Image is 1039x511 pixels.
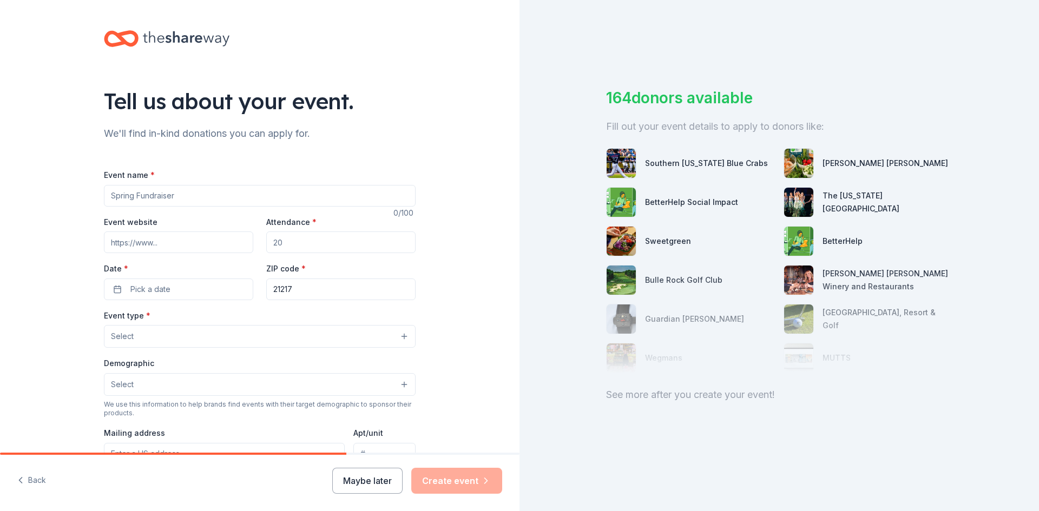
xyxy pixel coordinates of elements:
[784,149,813,178] img: photo for Harris Teeter
[104,325,416,348] button: Select
[606,386,952,403] div: See more after you create your event!
[17,469,46,492] button: Back
[645,196,738,209] div: BetterHelp Social Impact
[104,263,253,274] label: Date
[606,87,952,109] div: 164 donors available
[104,358,154,369] label: Demographic
[607,149,636,178] img: photo for Southern Maryland Blue Crabs
[393,207,416,220] div: 0 /100
[823,189,952,215] div: The [US_STATE][GEOGRAPHIC_DATA]
[104,373,416,396] button: Select
[353,443,416,464] input: #
[266,278,416,300] input: 12345 (U.S. only)
[104,231,253,253] input: https://www...
[130,283,170,296] span: Pick a date
[823,157,948,170] div: [PERSON_NAME] [PERSON_NAME]
[353,428,383,439] label: Apt/unit
[104,125,416,142] div: We'll find in-kind donations you can apply for.
[104,170,155,181] label: Event name
[332,468,403,494] button: Maybe later
[111,330,134,343] span: Select
[784,227,813,256] img: photo for BetterHelp
[104,86,416,116] div: Tell us about your event.
[784,188,813,217] img: photo for The Maryland Theatre
[104,217,157,228] label: Event website
[104,400,416,417] div: We use this information to help brands find events with their target demographic to sponsor their...
[104,310,150,321] label: Event type
[266,263,306,274] label: ZIP code
[266,231,416,253] input: 20
[645,157,768,170] div: Southern [US_STATE] Blue Crabs
[606,118,952,135] div: Fill out your event details to apply to donors like:
[607,188,636,217] img: photo for BetterHelp Social Impact
[111,378,134,391] span: Select
[266,217,317,228] label: Attendance
[104,185,416,207] input: Spring Fundraiser
[823,235,863,248] div: BetterHelp
[104,428,165,439] label: Mailing address
[104,278,253,300] button: Pick a date
[104,443,345,464] input: Enter a US address
[645,235,691,248] div: Sweetgreen
[607,227,636,256] img: photo for Sweetgreen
